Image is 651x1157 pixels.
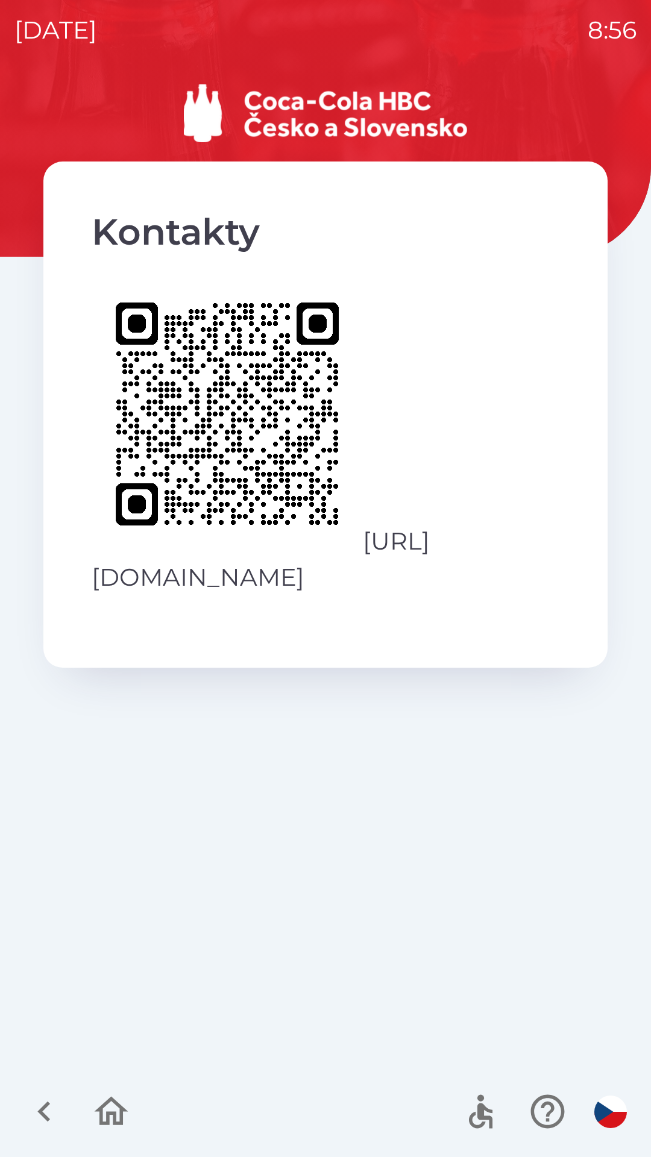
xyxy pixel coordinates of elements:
[92,278,363,550] img: hHR8hMfbCi18c25pSUeTMzXUP8bdS+BbfdKHtf6oMVvT62MaekzJuZ6ZpgSzF9yf7FhRdFbRoAr6w2CgB1Iv5RDwC9aKMAIKG...
[14,12,97,48] p: [DATE]
[588,12,637,48] p: 8:56
[92,210,559,254] h2: Kontakty
[92,278,559,595] p: [URL][DOMAIN_NAME]
[594,1096,627,1128] img: cs flag
[43,84,608,142] img: Logo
